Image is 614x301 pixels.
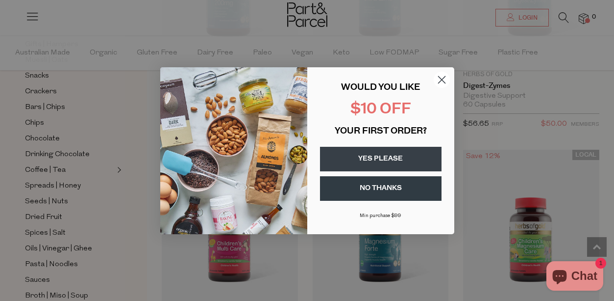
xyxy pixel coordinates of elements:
inbox-online-store-chat: Shopify online store chat [543,261,606,293]
span: WOULD YOU LIKE [341,83,420,92]
button: YES PLEASE [320,147,442,171]
span: $10 OFF [350,102,411,117]
button: NO THANKS [320,176,442,201]
span: YOUR FIRST ORDER? [335,127,427,136]
span: Min purchase $99 [360,213,401,219]
button: Close dialog [433,71,450,88]
img: 43fba0fb-7538-40bc-babb-ffb1a4d097bc.jpeg [160,67,307,234]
